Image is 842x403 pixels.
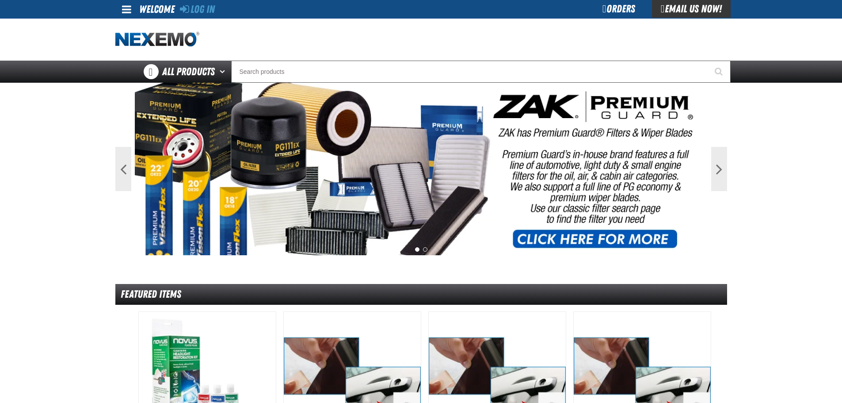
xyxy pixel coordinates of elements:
button: Previous [115,147,131,191]
img: Nexemo logo [115,32,199,47]
button: 2 of 2 [423,247,427,252]
a: Log In [180,3,215,15]
img: PG Filters & Wipers [135,83,708,255]
input: Search [231,61,731,83]
button: Next [711,147,727,191]
span: All Products [162,64,215,80]
button: Open All Products pages [217,61,231,83]
button: Start Searching [709,61,731,83]
button: 1 of 2 [415,247,419,252]
div: Featured Items [115,284,727,305]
